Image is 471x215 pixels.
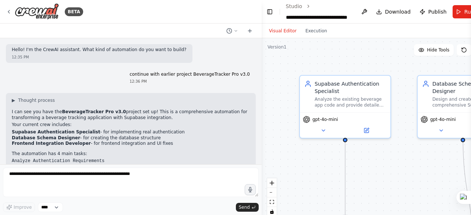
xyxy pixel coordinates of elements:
button: Send [236,203,259,212]
p: Your current crew includes: [12,122,250,128]
div: Analyze the existing beverage app code and provide detailed implementation guidance for integrati... [315,96,386,108]
span: Publish [428,8,447,15]
strong: Database Schema Designer [12,135,80,140]
button: Improve [3,203,35,212]
div: Supabase Authentication Specialist [315,80,386,95]
div: BETA [65,7,83,16]
button: ▶Thought process [12,97,55,103]
span: ▶ [12,97,15,103]
button: Start a new chat [244,26,256,35]
div: Version 1 [268,44,287,50]
li: - for implementing real authentication [12,129,250,135]
span: Send [239,204,250,210]
p: I can see you have the project set up! This is a comprehensive automation for transforming a beve... [12,109,250,121]
code: Analyze Authentication Requirements [12,158,105,164]
button: Open in side panel [346,126,387,135]
button: zoom out [267,188,277,197]
button: zoom in [267,178,277,188]
button: Visual Editor [265,26,301,35]
span: Thought process [18,97,55,103]
span: Hide Tools [427,47,450,53]
img: Logo [15,3,59,20]
li: - for frontend integration and UI fixes [12,141,250,147]
button: Click to speak your automation idea [245,184,256,195]
span: Improve [14,204,32,210]
div: Supabase Authentication SpecialistAnalyze the existing beverage app code and provide detailed imp... [299,75,391,139]
button: Publish [417,5,450,18]
button: Hide Tools [414,44,454,56]
div: 12:36 PM [130,79,250,84]
button: Download [373,5,414,18]
div: 12:35 PM [12,54,187,60]
button: fit view [267,197,277,207]
button: Hide left sidebar [266,7,274,17]
strong: Supabase Authentication Specialist [12,129,100,135]
button: Execution [301,26,332,35]
p: continue with earlier project BeverageTracker Pro v3.0 [130,72,250,78]
li: - for creating the database structure [12,135,250,141]
strong: BeverageTracker Pro v3.0 [62,109,126,114]
span: gpt-4o-mini [312,117,338,122]
p: Hello! I'm the CrewAI assistant. What kind of automation do you want to build? [12,47,187,53]
a: Studio [286,3,302,9]
span: gpt-4o-mini [430,117,456,122]
strong: Frontend Integration Developer [12,141,91,146]
nav: breadcrumb [286,3,353,21]
button: Switch to previous chat [223,26,241,35]
span: Download [385,8,411,15]
p: The automation has 4 main tasks: [12,151,250,157]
